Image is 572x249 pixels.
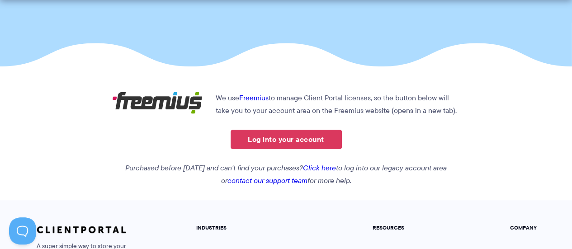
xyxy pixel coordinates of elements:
img: Freemius logo [112,92,203,114]
a: Log into your account [231,130,342,149]
h5: COMPANY [510,225,561,231]
a: Freemius [239,93,268,103]
a: Click here [303,163,336,173]
h5: RESOURCES [373,225,425,231]
p: We use to manage Client Portal licenses, so the button below will take you to your account area o... [112,92,460,117]
em: Purchased before [DATE] and can't find your purchases? to log into our legacy account area or for... [125,163,447,186]
a: contact our support team [227,175,307,186]
iframe: Toggle Customer Support [9,217,36,244]
h5: INDUSTRIES [196,225,288,231]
